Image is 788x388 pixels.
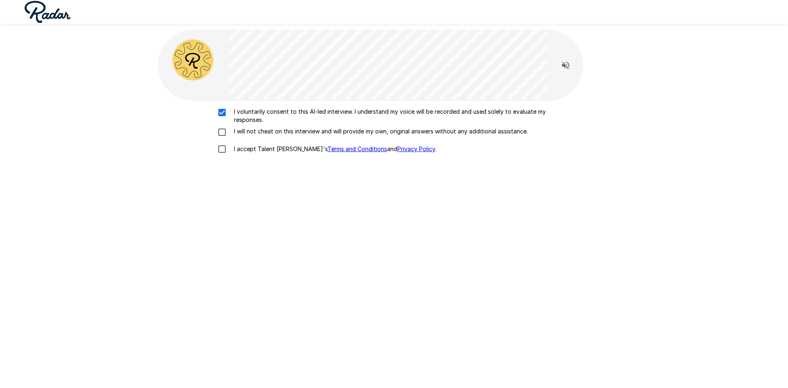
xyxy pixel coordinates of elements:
[231,127,528,135] p: I will not cheat on this interview and will provide my own, original answers without any addition...
[397,145,435,152] a: Privacy Policy
[172,39,213,80] img: radar_avatar.png
[557,57,574,73] button: Read questions aloud
[328,145,387,152] a: Terms and Conditions
[231,145,436,153] p: I accept Talent [PERSON_NAME]'s and .
[231,108,575,124] p: I voluntarily consent to this AI-led interview. I understand my voice will be recorded and used s...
